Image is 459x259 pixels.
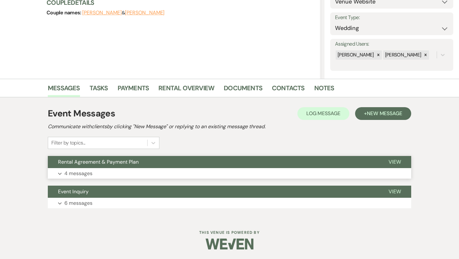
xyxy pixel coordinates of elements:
[335,13,448,22] label: Event Type:
[48,123,411,130] h2: Communicate with clients by clicking "New Message" or replying to an existing message thread.
[389,188,401,195] span: View
[47,9,82,16] span: Couple names:
[82,10,164,16] span: &
[224,83,262,97] a: Documents
[158,83,214,97] a: Rental Overview
[64,169,92,178] p: 4 messages
[355,107,411,120] button: +New Message
[48,107,115,120] h1: Event Messages
[314,83,334,97] a: Notes
[335,40,448,49] label: Assigned Users:
[206,233,253,255] img: Weven Logo
[306,110,340,117] span: Log Message
[82,10,122,15] button: [PERSON_NAME]
[64,199,92,207] p: 6 messages
[58,188,89,195] span: Event Inquiry
[118,83,149,97] a: Payments
[90,83,108,97] a: Tasks
[48,198,411,209] button: 6 messages
[378,156,411,168] button: View
[336,50,375,60] div: [PERSON_NAME]
[297,107,349,120] button: Log Message
[389,159,401,165] span: View
[51,139,85,147] div: Filter by topics...
[125,10,164,15] button: [PERSON_NAME]
[48,83,80,97] a: Messages
[272,83,305,97] a: Contacts
[48,186,378,198] button: Event Inquiry
[383,50,422,60] div: [PERSON_NAME]
[58,159,139,165] span: Rental Agreement & Payment Plan
[48,168,411,179] button: 4 messages
[367,110,402,117] span: New Message
[48,156,378,168] button: Rental Agreement & Payment Plan
[378,186,411,198] button: View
